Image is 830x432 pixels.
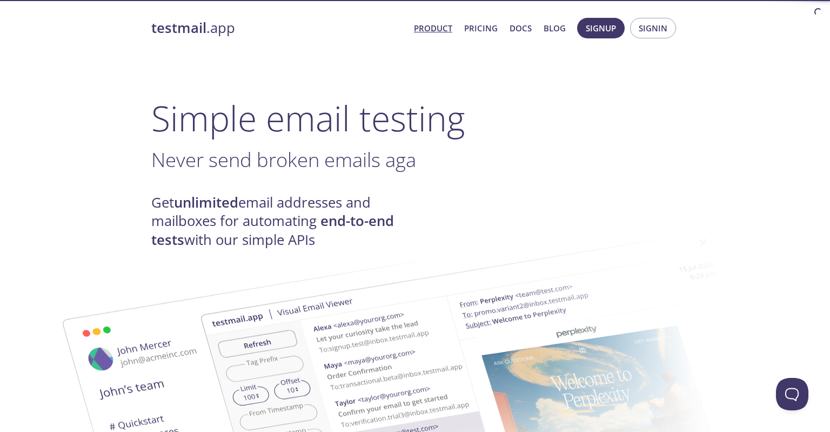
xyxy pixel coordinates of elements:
span: Never send broken emails aga [151,146,416,173]
button: Signup [577,18,625,38]
a: testmail.app [151,19,405,37]
span: Signup [586,21,616,35]
button: Signin [630,18,676,38]
strong: end-to-end tests [151,211,394,249]
strong: unlimited [174,193,238,212]
a: Product [414,21,452,35]
h4: Get email addresses and mailboxes for automating with our simple APIs [151,194,415,249]
h1: Simple email testing [151,97,679,139]
a: Blog [544,21,566,35]
strong: testmail [151,18,206,37]
a: Docs [510,21,532,35]
iframe: Help Scout Beacon - Open [776,378,808,410]
span: Signin [639,21,667,35]
a: Pricing [464,21,498,35]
